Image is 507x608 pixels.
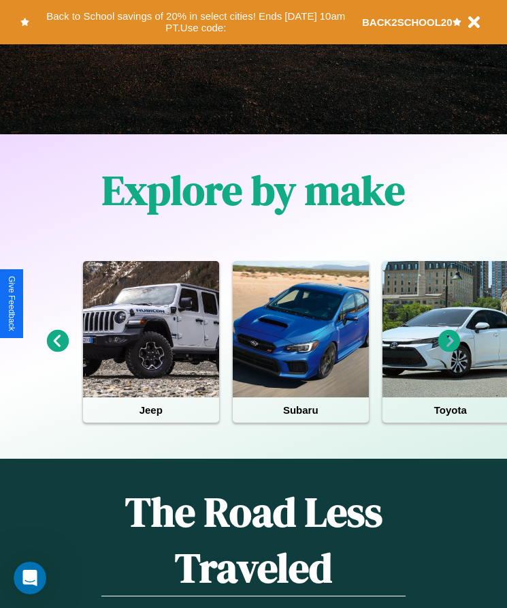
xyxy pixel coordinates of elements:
[7,276,16,331] div: Give Feedback
[14,562,46,594] iframe: Intercom live chat
[29,7,362,37] button: Back to School savings of 20% in select cities! Ends [DATE] 10am PT.Use code:
[362,16,453,28] b: BACK2SCHOOL20
[233,397,369,423] h4: Subaru
[102,162,405,218] h1: Explore by make
[83,397,219,423] h4: Jeep
[101,484,406,596] h1: The Road Less Traveled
